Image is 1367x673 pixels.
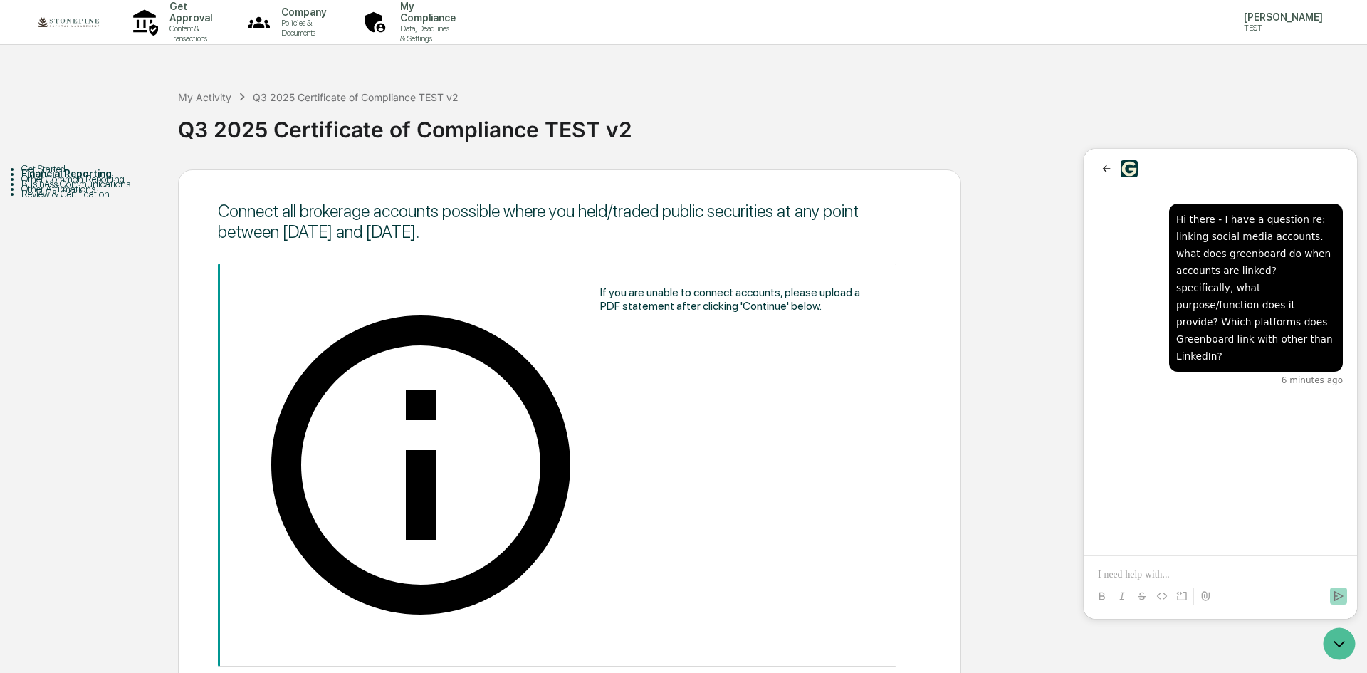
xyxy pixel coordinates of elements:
[218,201,921,242] div: Connect all brokerage accounts possible where you held/traded public securities at any point betw...
[600,286,874,313] div: If you are unable to connect accounts, please upload a PDF statement after clicking 'Continue' be...
[1232,23,1330,33] p: TEST
[270,6,333,18] p: Company
[270,18,333,38] p: Policies & Documents
[253,91,459,103] div: Q3 2025 Certificate of Compliance TEST v2
[389,1,463,24] p: My Compliance
[21,173,178,184] div: Other Common Reporting
[21,163,178,174] div: Get Started
[1232,11,1330,23] p: [PERSON_NAME]
[178,105,1360,142] div: Q3 2025 Certificate of Compliance TEST v2
[389,24,463,43] p: Data, Deadlines & Settings
[1321,626,1360,664] iframe: Open customer support
[21,168,178,179] div: Financial Reporting
[178,91,231,103] div: My Activity
[158,24,219,43] p: Content & Transactions
[21,188,178,199] div: Review & Certification
[1084,149,1357,619] iframe: Customer support window
[34,14,103,31] img: logo
[21,183,178,194] div: Other Affirmations
[158,1,219,24] p: Get Approval
[21,178,178,189] div: Business Communications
